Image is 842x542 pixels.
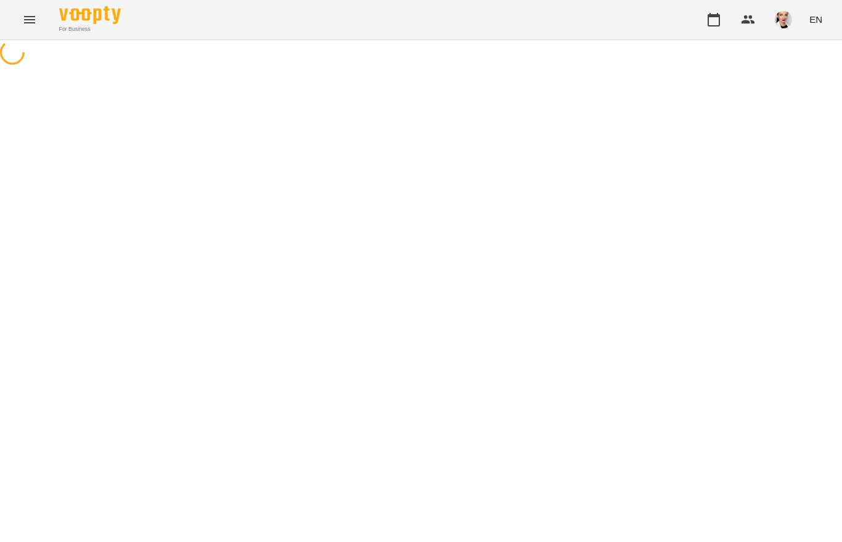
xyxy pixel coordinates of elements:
button: EN [804,8,827,31]
img: a7f3889b8e8428a109a73121dfefc63d.jpg [775,11,792,28]
span: EN [809,13,822,26]
button: Menu [15,5,44,34]
span: For Business [59,25,121,33]
img: Voopty Logo [59,6,121,24]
